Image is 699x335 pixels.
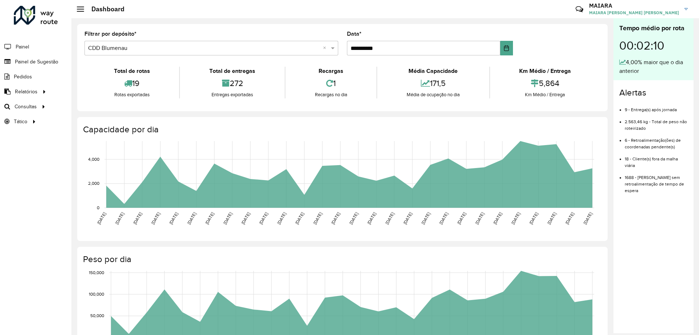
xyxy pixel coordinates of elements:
h4: Capacidade por dia [83,124,600,135]
span: Tático [14,118,27,125]
text: 150,000 [89,270,104,275]
text: [DATE] [204,211,215,225]
div: Rotas exportadas [86,91,177,98]
h4: Alertas [619,87,688,98]
div: Tempo médio por rota [619,23,688,33]
div: Média de ocupação no dia [379,91,487,98]
text: [DATE] [456,211,467,225]
text: [DATE] [546,211,557,225]
text: [DATE] [420,211,431,225]
div: 272 [182,75,283,91]
div: 19 [86,75,177,91]
text: [DATE] [294,211,305,225]
span: Pedidos [14,73,32,81]
span: MAIARA [PERSON_NAME] [PERSON_NAME] [589,9,679,16]
text: [DATE] [402,211,413,225]
li: 18 - Cliente(s) fora da malha viária [625,150,688,169]
text: [DATE] [150,211,161,225]
text: [DATE] [96,211,107,225]
text: [DATE] [240,211,251,225]
div: Recargas no dia [287,91,375,98]
div: 5,864 [492,75,599,91]
li: 9 - Entrega(s) após jornada [625,101,688,113]
div: 00:02:10 [619,33,688,58]
text: [DATE] [222,211,233,225]
text: [DATE] [114,211,125,225]
text: [DATE] [186,211,197,225]
text: [DATE] [474,211,485,225]
div: Km Médio / Entrega [492,91,599,98]
text: [DATE] [510,211,521,225]
li: 6 - Retroalimentação(ões) de coordenadas pendente(s) [625,132,688,150]
text: [DATE] [492,211,503,225]
span: Painel de Sugestão [15,58,58,66]
span: Clear all [323,44,329,52]
text: 0 [97,205,99,210]
text: [DATE] [276,211,287,225]
text: [DATE] [348,211,359,225]
li: 1688 - [PERSON_NAME] sem retroalimentação de tempo de espera [625,169,688,194]
h4: Peso por dia [83,254,600,265]
text: [DATE] [564,211,575,225]
span: Relatórios [15,88,37,96]
text: [DATE] [330,211,341,225]
div: Km Médio / Entrega [492,67,599,75]
span: Painel [16,43,29,51]
div: Recargas [287,67,375,75]
h3: MAIARA [589,2,679,9]
div: Total de entregas [182,67,283,75]
div: 1 [287,75,375,91]
div: Total de rotas [86,67,177,75]
div: Entregas exportadas [182,91,283,98]
text: 50,000 [90,313,104,318]
button: Choose Date [500,41,513,55]
div: 171,5 [379,75,487,91]
text: [DATE] [384,211,395,225]
text: [DATE] [438,211,449,225]
text: 4,000 [88,157,99,161]
h2: Dashboard [84,5,125,13]
text: [DATE] [366,211,377,225]
text: [DATE] [312,211,323,225]
text: 100,000 [89,292,104,296]
span: Consultas [15,103,37,110]
li: 2.563,46 kg - Total de peso não roteirizado [625,113,688,132]
text: [DATE] [582,211,593,225]
label: Data [347,30,362,38]
text: [DATE] [528,211,539,225]
label: Filtrar por depósito [84,30,137,38]
a: Contato Rápido [572,1,587,17]
text: [DATE] [258,211,269,225]
div: Média Capacidade [379,67,487,75]
text: [DATE] [168,211,179,225]
div: 4,00% maior que o dia anterior [619,58,688,75]
text: [DATE] [132,211,143,225]
text: 2,000 [88,181,99,186]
